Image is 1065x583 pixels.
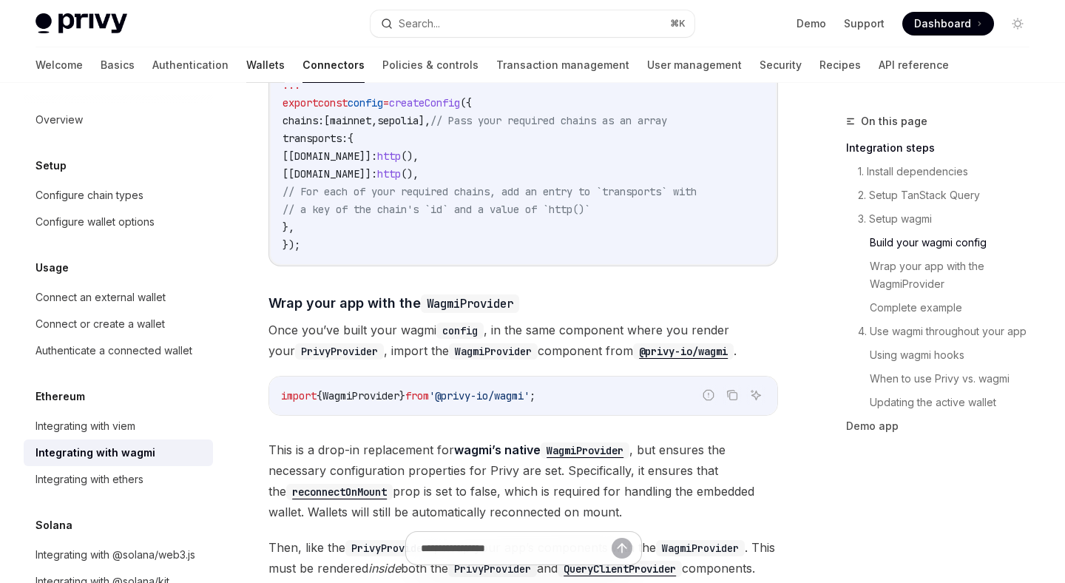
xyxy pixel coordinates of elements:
[846,367,1041,391] a: When to use Privy vs. wagmi
[541,442,629,459] code: WagmiProvider
[24,542,213,568] a: Integrating with @solana/web3.js
[382,47,479,83] a: Policies & controls
[846,136,1041,160] a: Integration steps
[401,149,419,163] span: (),
[35,315,165,333] div: Connect or create a wallet
[846,160,1041,183] a: 1. Install dependencies
[746,385,765,405] button: Ask AI
[760,47,802,83] a: Security
[283,149,377,163] span: [[DOMAIN_NAME]]:
[268,439,778,522] span: This is a drop-in replacement for , but ensures the necessary configuration properties for Privy ...
[846,391,1041,414] a: Updating the active wallet
[35,186,143,204] div: Configure chain types
[861,112,927,130] span: On this page
[429,389,530,402] span: '@privy-io/wagmi'
[35,444,155,462] div: Integrating with wagmi
[317,389,322,402] span: {
[844,16,885,31] a: Support
[371,10,694,37] button: Search...⌘K
[405,389,429,402] span: from
[670,18,686,30] span: ⌘ K
[496,47,629,83] a: Transaction management
[902,12,994,36] a: Dashboard
[348,96,383,109] span: config
[24,439,213,466] a: Integrating with wagmi
[324,114,330,127] span: [
[35,213,155,231] div: Configure wallet options
[35,157,67,175] h5: Setup
[35,111,83,129] div: Overview
[35,259,69,277] h5: Usage
[35,47,83,83] a: Welcome
[302,47,365,83] a: Connectors
[24,413,213,439] a: Integrating with viem
[846,414,1041,438] a: Demo app
[647,47,742,83] a: User management
[460,96,472,109] span: ({
[268,293,519,313] span: Wrap your app with the
[24,466,213,493] a: Integrating with ethers
[846,183,1041,207] a: 2. Setup TanStack Query
[430,114,667,127] span: // Pass your required chains as an array
[318,96,348,109] span: const
[377,149,401,163] span: http
[436,323,484,339] code: config
[24,107,213,133] a: Overview
[419,114,430,127] span: ],
[399,15,440,33] div: Search...
[846,296,1041,320] a: Complete example
[152,47,229,83] a: Authentication
[846,255,1041,296] a: Wrap your app with the WagmiProvider
[454,442,629,457] a: wagmi’s nativeWagmiProvider
[846,320,1041,343] a: 4. Use wagmi throughout your app
[723,385,742,405] button: Copy the contents from the code block
[286,484,393,500] code: reconnectOnMount
[35,289,166,306] div: Connect an external wallet
[286,484,393,499] a: reconnectOnMount
[401,167,419,181] span: (),
[530,389,535,402] span: ;
[819,47,861,83] a: Recipes
[797,16,826,31] a: Demo
[633,343,734,358] a: @privy-io/wagmi
[246,47,285,83] a: Wallets
[1006,12,1029,36] button: Toggle dark mode
[421,532,612,565] input: Ask a question...
[330,114,371,127] span: mainnet
[35,546,195,564] div: Integrating with @solana/web3.js
[377,114,419,127] span: sepolia
[377,167,401,181] span: http
[383,96,389,109] span: =
[421,294,519,313] code: WagmiProvider
[449,343,538,360] code: WagmiProvider
[295,343,384,360] code: PrivyProvider
[699,385,718,405] button: Report incorrect code
[24,311,213,337] a: Connect or create a wallet
[101,47,135,83] a: Basics
[35,516,72,534] h5: Solana
[283,132,348,145] span: transports:
[35,388,85,405] h5: Ethereum
[633,343,734,360] code: @privy-io/wagmi
[283,114,324,127] span: chains:
[846,207,1041,231] a: 3. Setup wagmi
[399,389,405,402] span: }
[846,343,1041,367] a: Using wagmi hooks
[283,78,300,92] span: ...
[24,284,213,311] a: Connect an external wallet
[283,167,377,181] span: [[DOMAIN_NAME]]:
[283,238,300,252] span: });
[35,342,192,360] div: Authenticate a connected wallet
[283,96,318,109] span: export
[35,13,127,34] img: light logo
[24,182,213,209] a: Configure chain types
[322,389,399,402] span: WagmiProvider
[283,220,294,234] span: },
[35,417,135,435] div: Integrating with viem
[35,471,143,488] div: Integrating with ethers
[371,114,377,127] span: ,
[268,320,778,361] span: Once you’ve built your wagmi , in the same component where you render your , import the component...
[612,538,632,559] button: Send message
[348,132,354,145] span: {
[846,231,1041,255] a: Build your wagmi config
